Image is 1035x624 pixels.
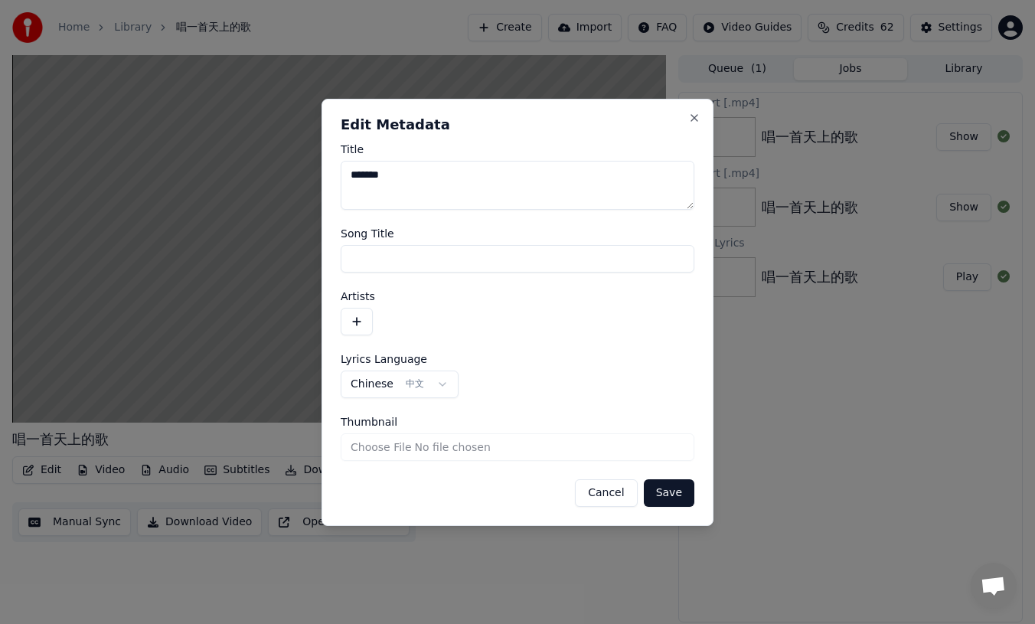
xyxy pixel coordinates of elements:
[341,118,694,132] h2: Edit Metadata
[341,228,694,239] label: Song Title
[341,417,397,427] span: Thumbnail
[575,479,637,507] button: Cancel
[644,479,694,507] button: Save
[341,144,694,155] label: Title
[341,354,427,364] span: Lyrics Language
[341,291,694,302] label: Artists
